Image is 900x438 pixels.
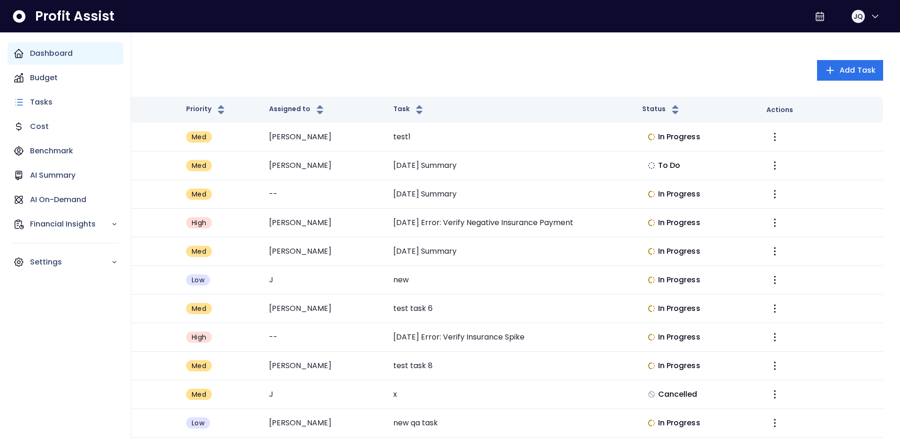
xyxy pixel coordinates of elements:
p: AI Summary [30,170,75,181]
td: -- [262,323,386,352]
span: In Progress [658,360,700,371]
td: J [262,380,386,409]
span: Cancelled [658,389,697,400]
td: [PERSON_NAME] [262,352,386,380]
span: To Do [658,160,681,171]
td: test1 [386,123,634,151]
p: Settings [30,257,111,268]
img: In Progress [648,305,655,312]
p: Financial Insights [30,219,111,230]
td: [PERSON_NAME] [262,151,386,180]
button: Add Task [817,60,883,81]
button: Priority [186,104,227,115]
button: More [766,157,783,174]
span: Add Task [840,65,876,76]
td: [PERSON_NAME] [262,409,386,438]
img: In Progress [648,276,655,284]
td: new [386,266,634,295]
span: Med [192,361,206,370]
td: test task 8 [386,352,634,380]
td: [PERSON_NAME] [262,237,386,266]
button: Task [393,104,425,115]
button: More [766,243,783,260]
span: High [192,332,206,342]
td: [PERSON_NAME] [262,209,386,237]
button: More [766,357,783,374]
button: More [766,386,783,403]
button: More [766,214,783,231]
span: Med [192,132,206,142]
th: Actions [759,97,883,123]
button: More [766,128,783,145]
span: In Progress [658,217,700,228]
img: In Progress [648,133,655,141]
button: Assigned to [269,104,326,115]
td: [PERSON_NAME] [262,295,386,323]
span: Med [192,189,206,199]
p: Tasks [30,97,52,108]
td: [DATE] Summary [386,237,634,266]
span: Med [192,247,206,256]
span: JQ [854,12,863,21]
img: Cancelled [648,391,655,398]
button: More [766,186,783,203]
span: In Progress [658,131,700,143]
td: [DATE] Summary [386,180,634,209]
p: Benchmark [30,145,73,157]
img: In Progress [648,333,655,341]
span: In Progress [658,417,700,429]
span: In Progress [658,332,700,343]
td: [PERSON_NAME] [262,123,386,151]
img: In Progress [648,219,655,227]
img: In Progress [648,362,655,370]
img: In Progress [648,419,655,427]
span: Med [192,390,206,399]
span: In Progress [658,246,700,257]
p: Budget [30,72,58,83]
button: More [766,272,783,288]
p: AI On-Demand [30,194,86,205]
td: J [262,266,386,295]
span: Profit Assist [35,8,114,25]
p: Dashboard [30,48,73,59]
button: More [766,329,783,346]
td: new qa task [386,409,634,438]
img: In Progress [648,248,655,255]
button: Status [642,104,681,115]
td: [DATE] Error: Verify Insurance Spike [386,323,634,352]
td: x [386,380,634,409]
span: Med [192,161,206,170]
td: -- [262,180,386,209]
img: In Progress [648,190,655,198]
button: More [766,300,783,317]
span: Low [192,275,204,285]
td: [DATE] Summary [386,151,634,180]
span: High [192,218,206,227]
td: test task 6 [386,295,634,323]
span: In Progress [658,274,700,286]
span: Med [192,304,206,313]
td: [DATE] Error: Verify Negative Insurance Payment [386,209,634,237]
p: Cost [30,121,49,132]
span: In Progress [658,189,700,200]
img: Not yet Started [648,162,655,169]
button: More [766,415,783,431]
span: Low [192,418,204,428]
span: In Progress [658,303,700,314]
